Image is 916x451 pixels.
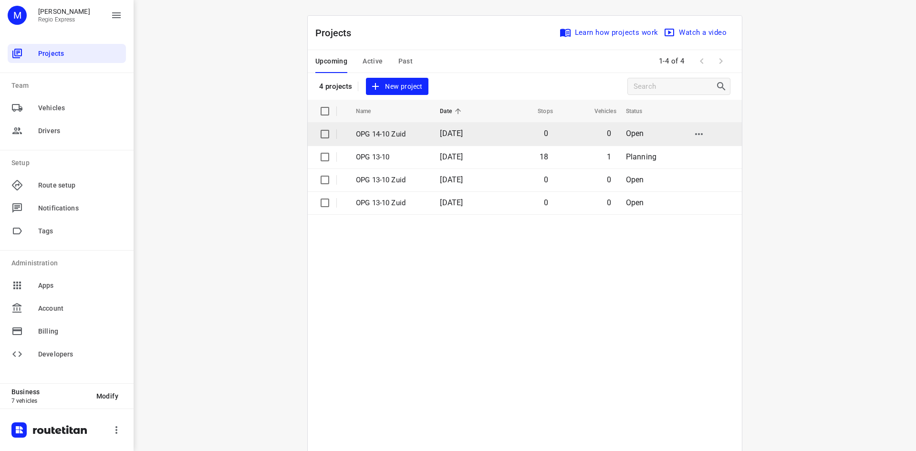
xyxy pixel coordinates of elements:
span: Name [356,105,384,117]
div: Tags [8,221,126,241]
span: Route setup [38,180,122,190]
div: M [8,6,27,25]
span: Notifications [38,203,122,213]
p: Setup [11,158,126,168]
button: Modify [89,388,126,405]
div: Projects [8,44,126,63]
p: OPG 13-10 [356,152,426,163]
span: Modify [96,392,118,400]
span: Upcoming [315,55,347,67]
span: Projects [38,49,122,59]
span: Developers [38,349,122,359]
p: 4 projects [319,82,352,91]
span: [DATE] [440,152,463,161]
span: 0 [607,129,611,138]
p: Team [11,81,126,91]
span: 1 [607,152,611,161]
div: Notifications [8,199,126,218]
span: Billing [38,326,122,336]
span: Planning [626,152,656,161]
div: Search [716,81,730,92]
span: [DATE] [440,175,463,184]
p: OPG 13-10 Zuid [356,198,426,209]
div: Route setup [8,176,126,195]
span: Date [440,105,464,117]
span: Vehicles [38,103,122,113]
div: Apps [8,276,126,295]
span: Apps [38,281,122,291]
span: [DATE] [440,198,463,207]
span: New project [372,81,422,93]
span: Tags [38,226,122,236]
span: Past [398,55,413,67]
span: 0 [544,198,548,207]
p: Administration [11,258,126,268]
span: 1-4 of 4 [655,51,688,72]
div: Billing [8,322,126,341]
span: Next Page [711,52,730,71]
span: Open [626,175,644,184]
span: 0 [544,175,548,184]
span: Previous Page [692,52,711,71]
span: 18 [540,152,548,161]
span: [DATE] [440,129,463,138]
p: 7 vehicles [11,398,89,404]
span: Open [626,129,644,138]
p: OPG 14-10 Zuid [356,129,426,140]
div: Drivers [8,121,126,140]
p: Projects [315,26,359,40]
button: New project [366,78,428,95]
div: Account [8,299,126,318]
span: Status [626,105,655,117]
p: Regio Express [38,16,90,23]
span: Open [626,198,644,207]
span: Vehicles [582,105,616,117]
p: Business [11,388,89,396]
div: Vehicles [8,98,126,117]
p: Max Bisseling [38,8,90,15]
span: 0 [607,175,611,184]
input: Search projects [634,79,716,94]
span: Active [363,55,383,67]
p: OPG 13-10 Zuid [356,175,426,186]
span: Drivers [38,126,122,136]
span: 0 [607,198,611,207]
span: Stops [525,105,553,117]
div: Developers [8,345,126,364]
span: 0 [544,129,548,138]
span: Account [38,304,122,314]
